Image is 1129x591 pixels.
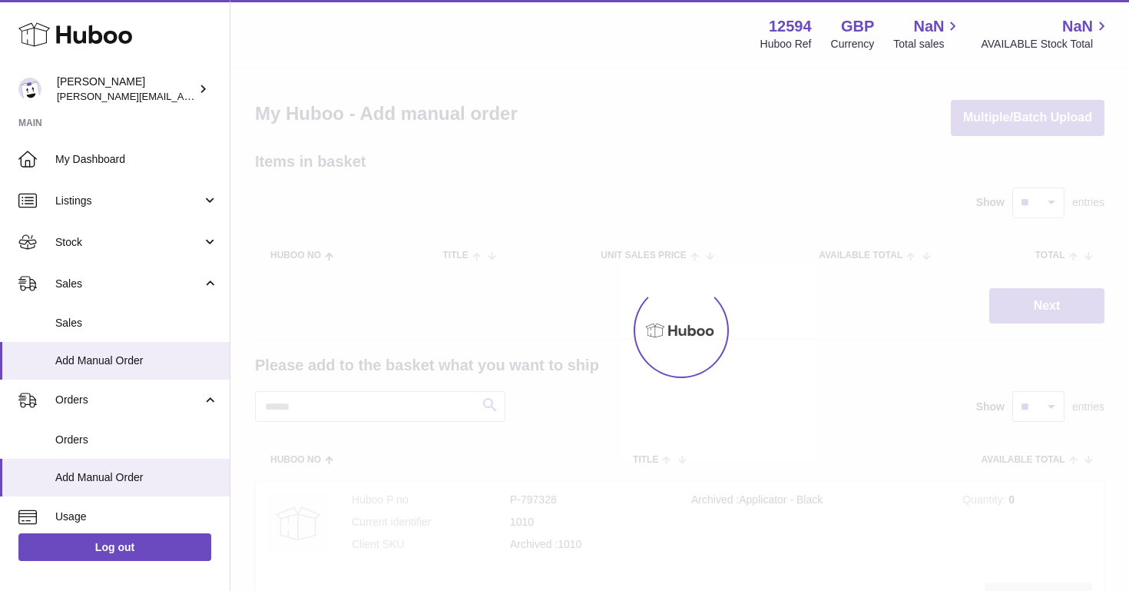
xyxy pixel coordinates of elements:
span: NaN [913,16,944,37]
span: Listings [55,194,202,208]
div: Currency [831,37,875,51]
span: AVAILABLE Stock Total [981,37,1111,51]
span: Add Manual Order [55,470,218,485]
div: [PERSON_NAME] [57,75,195,104]
strong: GBP [841,16,874,37]
span: Orders [55,433,218,447]
span: My Dashboard [55,152,218,167]
span: Usage [55,510,218,524]
div: Huboo Ref [760,37,812,51]
span: NaN [1062,16,1093,37]
a: Log out [18,533,211,561]
strong: 12594 [769,16,812,37]
a: NaN Total sales [893,16,962,51]
span: Orders [55,393,202,407]
span: [PERSON_NAME][EMAIL_ADDRESS][DOMAIN_NAME] [57,90,308,102]
span: Sales [55,277,202,291]
img: owen@wearemakewaves.com [18,78,41,101]
span: Add Manual Order [55,354,218,368]
span: Total sales [893,37,962,51]
a: NaN AVAILABLE Stock Total [981,16,1111,51]
span: Sales [55,316,218,330]
span: Stock [55,235,202,250]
